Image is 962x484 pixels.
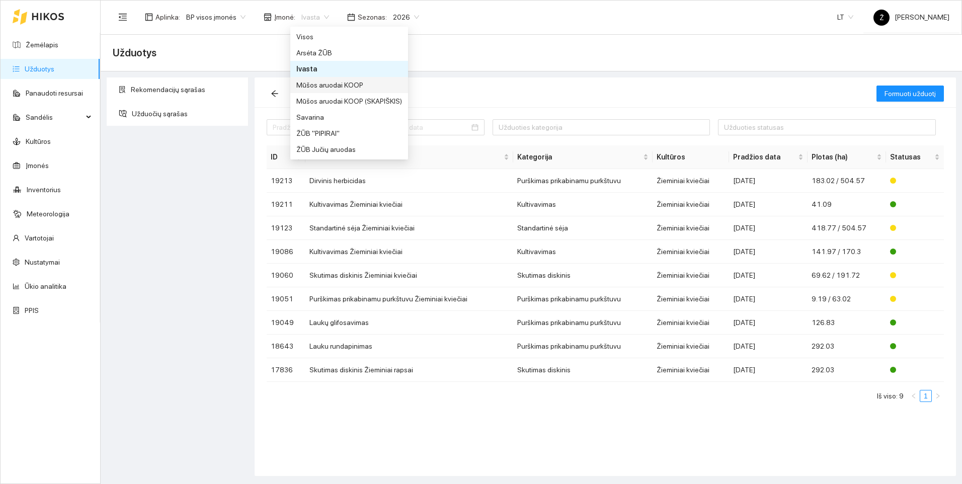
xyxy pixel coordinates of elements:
a: Kultūros [26,137,51,145]
span: calendar [347,13,355,21]
td: 126.83 [808,311,886,335]
td: 19211 [267,193,305,216]
span: Ž [879,10,884,26]
div: Mūšos aruodai KOOP [296,79,402,91]
td: 19123 [267,216,305,240]
th: this column's title is Plotas (ha),this column is sortable [808,145,886,169]
div: Arsėta ŽŪB [290,45,408,61]
span: 141.97 / 170.3 [812,248,861,256]
input: Pradžios data [273,122,363,133]
span: shop [264,13,272,21]
div: Mūšos aruodai KOOP (SKAPIŠKIS) [290,93,408,109]
td: Purškimas prikabinamu purkštuvu [513,335,653,358]
th: this column's title is Pavadinimas,this column is sortable [305,145,513,169]
span: Pradžios data [733,151,796,163]
td: 41.09 [808,193,886,216]
td: Skutimas diskinis [513,358,653,382]
a: Įmonės [26,162,49,170]
th: this column's title is Kategorija,this column is sortable [513,145,653,169]
span: ID [271,151,294,163]
span: Sezonas : [358,12,387,23]
td: Kultivavimas Žieminiai kviečiai [305,240,513,264]
td: Žieminiai kviečiai [653,193,729,216]
button: menu-fold [113,7,133,27]
div: Visos [296,31,402,42]
div: Mūšos aruodai KOOP (SKAPIŠKIS) [296,96,402,107]
td: Standartinė sėja Žieminiai kviečiai [305,216,513,240]
span: Kategorija [517,151,641,163]
td: Purškimas prikabinamu purkštuvu [513,287,653,311]
td: Standartinė sėja [513,216,653,240]
td: 17836 [267,358,305,382]
td: 19060 [267,264,305,287]
a: Užduotys [25,65,54,73]
td: Žieminiai kviečiai [653,358,729,382]
button: left [908,390,920,402]
td: Skutimas diskinis Žieminiai rapsai [305,358,513,382]
div: ŽŪB "PIPIRAI" [290,125,408,141]
td: Skutimas diskinis [513,264,653,287]
button: Formuoti užduotį [876,86,944,102]
span: left [911,393,917,399]
span: layout [145,13,153,21]
span: menu-fold [118,13,127,22]
td: 19049 [267,311,305,335]
button: right [932,390,944,402]
div: Mūšos aruodai KOOP [290,77,408,93]
div: [DATE] [733,317,804,328]
a: Meteorologija [27,210,69,218]
div: [DATE] [733,175,804,186]
span: Užduočių sąrašas [132,104,240,124]
a: Vartotojai [25,234,54,242]
th: this column's title is Statusas,this column is sortable [886,145,944,169]
li: Pirmyn [932,390,944,402]
li: 1 [920,390,932,402]
td: Lauku rundapinimas [305,335,513,358]
span: LT [837,10,853,25]
td: Žieminiai kviečiai [653,169,729,193]
a: Ūkio analitika [25,282,66,290]
td: Purškimas prikabinamu purkštuvu Žieminiai kviečiai [305,287,513,311]
td: Žieminiai kviečiai [653,287,729,311]
td: Žieminiai kviečiai [653,311,729,335]
div: [DATE] [733,222,804,233]
div: Savarina [296,112,402,123]
a: PPIS [25,306,39,314]
td: Žieminiai kviečiai [653,216,729,240]
a: Inventorius [27,186,61,194]
li: Atgal [908,390,920,402]
span: right [935,393,941,399]
span: 2026 [393,10,419,25]
td: 19086 [267,240,305,264]
td: Skutimas diskinis Žieminiai kviečiai [305,264,513,287]
div: Ivasta [290,61,408,77]
span: BP visos įmonės [186,10,246,25]
div: [DATE] [733,364,804,375]
li: Iš viso: 9 [877,390,904,402]
span: Rekomendacijų sąrašas [131,79,240,100]
div: Savarina [290,109,408,125]
div: Arsėta ŽŪB [296,47,402,58]
span: Aplinka : [155,12,180,23]
span: Ivasta [301,10,329,25]
div: [DATE] [733,270,804,281]
td: Kultivavimas [513,193,653,216]
div: [DATE] [733,199,804,210]
td: Kultivavimas [513,240,653,264]
span: [PERSON_NAME] [873,13,949,21]
td: Žieminiai kviečiai [653,264,729,287]
div: ŽŪB Jučių aruodas [290,141,408,157]
td: 292.03 [808,358,886,382]
div: ŽŪB Jučių aruodas [296,144,402,155]
a: 1 [920,390,931,401]
div: ŽŪB "PIPIRAI" [296,128,402,139]
div: Visos [290,29,408,45]
td: Purškimas prikabinamu purkštuvu [513,311,653,335]
td: Žieminiai kviečiai [653,240,729,264]
div: [DATE] [733,246,804,257]
td: 18643 [267,335,305,358]
th: Kultūros [653,145,729,169]
th: this column's title is ID,this column is sortable [267,145,305,169]
td: Laukų glifosavimas [305,311,513,335]
div: [DATE] [733,341,804,352]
